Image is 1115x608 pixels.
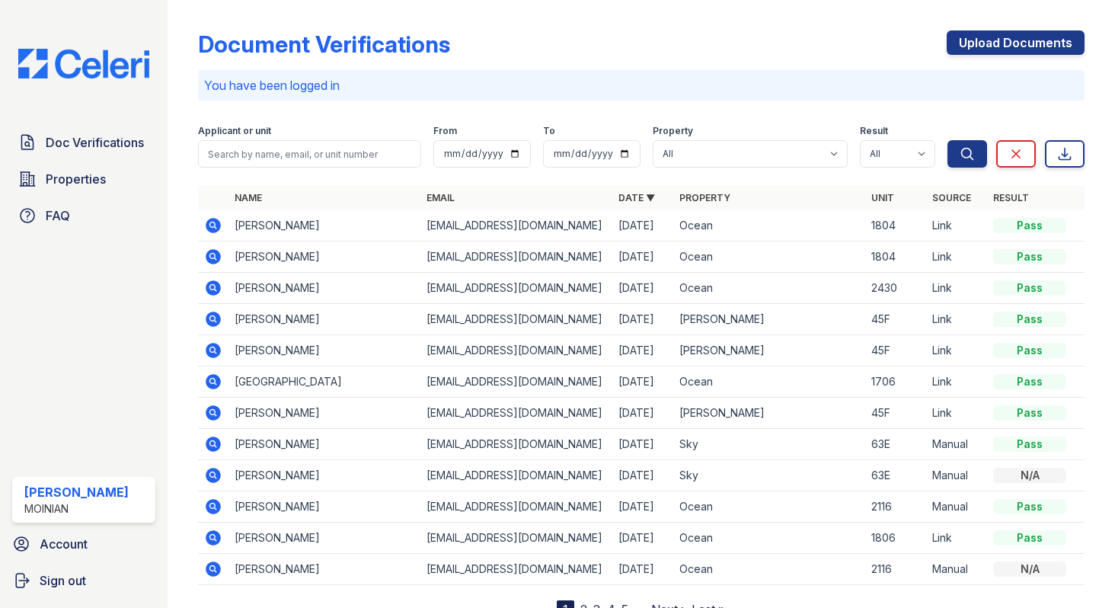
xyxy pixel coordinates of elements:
[865,273,926,304] td: 2430
[926,273,987,304] td: Link
[673,491,865,523] td: Ocean
[612,398,673,429] td: [DATE]
[6,565,161,596] a: Sign out
[618,192,655,203] a: Date ▼
[40,571,86,590] span: Sign out
[993,343,1066,358] div: Pass
[673,460,865,491] td: Sky
[926,210,987,242] td: Link
[40,535,88,553] span: Account
[420,335,612,366] td: [EMAIL_ADDRESS][DOMAIN_NAME]
[865,242,926,273] td: 1804
[673,210,865,242] td: Ocean
[673,523,865,554] td: Ocean
[865,523,926,554] td: 1806
[871,192,894,203] a: Unit
[612,366,673,398] td: [DATE]
[420,304,612,335] td: [EMAIL_ADDRESS][DOMAIN_NAME]
[926,242,987,273] td: Link
[204,76,1078,94] p: You have been logged in
[612,304,673,335] td: [DATE]
[993,437,1066,452] div: Pass
[228,304,420,335] td: [PERSON_NAME]
[993,530,1066,546] div: Pass
[926,554,987,585] td: Manual
[420,366,612,398] td: [EMAIL_ADDRESS][DOMAIN_NAME]
[865,366,926,398] td: 1706
[865,304,926,335] td: 45F
[865,460,926,491] td: 63E
[673,304,865,335] td: [PERSON_NAME]
[993,374,1066,389] div: Pass
[926,523,987,554] td: Link
[420,491,612,523] td: [EMAIL_ADDRESS][DOMAIN_NAME]
[427,192,455,203] a: Email
[228,429,420,460] td: [PERSON_NAME]
[612,554,673,585] td: [DATE]
[198,140,421,168] input: Search by name, email, or unit number
[433,125,457,137] label: From
[420,210,612,242] td: [EMAIL_ADDRESS][DOMAIN_NAME]
[612,210,673,242] td: [DATE]
[612,460,673,491] td: [DATE]
[673,554,865,585] td: Ocean
[993,280,1066,296] div: Pass
[865,429,926,460] td: 63E
[420,460,612,491] td: [EMAIL_ADDRESS][DOMAIN_NAME]
[228,335,420,366] td: [PERSON_NAME]
[993,249,1066,264] div: Pass
[420,429,612,460] td: [EMAIL_ADDRESS][DOMAIN_NAME]
[24,501,129,517] div: Moinian
[993,218,1066,233] div: Pass
[673,242,865,273] td: Ocean
[926,429,987,460] td: Manual
[673,429,865,460] td: Sky
[228,210,420,242] td: [PERSON_NAME]
[228,523,420,554] td: [PERSON_NAME]
[543,125,555,137] label: To
[46,170,106,188] span: Properties
[420,273,612,304] td: [EMAIL_ADDRESS][DOMAIN_NAME]
[993,499,1066,514] div: Pass
[12,164,155,194] a: Properties
[653,125,693,137] label: Property
[6,529,161,559] a: Account
[228,460,420,491] td: [PERSON_NAME]
[612,429,673,460] td: [DATE]
[6,49,161,78] img: CE_Logo_Blue-a8612792a0a2168367f1c8372b55b34899dd931a85d93a1a3d3e32e68fde9ad4.png
[673,335,865,366] td: [PERSON_NAME]
[993,405,1066,421] div: Pass
[993,468,1066,483] div: N/A
[420,523,612,554] td: [EMAIL_ADDRESS][DOMAIN_NAME]
[926,366,987,398] td: Link
[24,483,129,501] div: [PERSON_NAME]
[612,273,673,304] td: [DATE]
[228,242,420,273] td: [PERSON_NAME]
[993,562,1066,577] div: N/A
[420,554,612,585] td: [EMAIL_ADDRESS][DOMAIN_NAME]
[12,200,155,231] a: FAQ
[679,192,730,203] a: Property
[228,554,420,585] td: [PERSON_NAME]
[46,206,70,225] span: FAQ
[228,491,420,523] td: [PERSON_NAME]
[860,125,888,137] label: Result
[926,460,987,491] td: Manual
[926,491,987,523] td: Manual
[612,335,673,366] td: [DATE]
[420,398,612,429] td: [EMAIL_ADDRESS][DOMAIN_NAME]
[235,192,262,203] a: Name
[993,312,1066,327] div: Pass
[12,127,155,158] a: Doc Verifications
[673,366,865,398] td: Ocean
[420,242,612,273] td: [EMAIL_ADDRESS][DOMAIN_NAME]
[926,335,987,366] td: Link
[865,554,926,585] td: 2116
[228,366,420,398] td: [GEOGRAPHIC_DATA]
[612,242,673,273] td: [DATE]
[612,523,673,554] td: [DATE]
[228,398,420,429] td: [PERSON_NAME]
[865,335,926,366] td: 45F
[865,210,926,242] td: 1804
[46,133,144,152] span: Doc Verifications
